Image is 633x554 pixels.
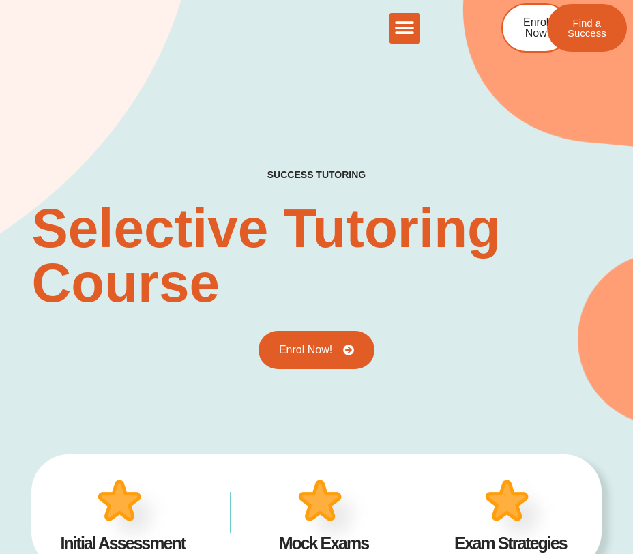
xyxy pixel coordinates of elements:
h2: Selective Tutoring Course [31,201,601,310]
span: Enrol Now! [279,345,332,355]
h4: Initial Assessment [50,535,195,552]
a: Enrol Now [501,3,570,53]
a: Enrol Now! [259,331,374,369]
a: Find a Success [547,4,627,52]
span: Enrol Now [523,17,548,39]
span: Find a Success [568,18,606,38]
h4: Exam Strategies [438,535,583,552]
div: Menu Toggle [389,13,420,44]
h4: success tutoring [267,169,366,181]
h4: Mock Exams [251,535,396,552]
